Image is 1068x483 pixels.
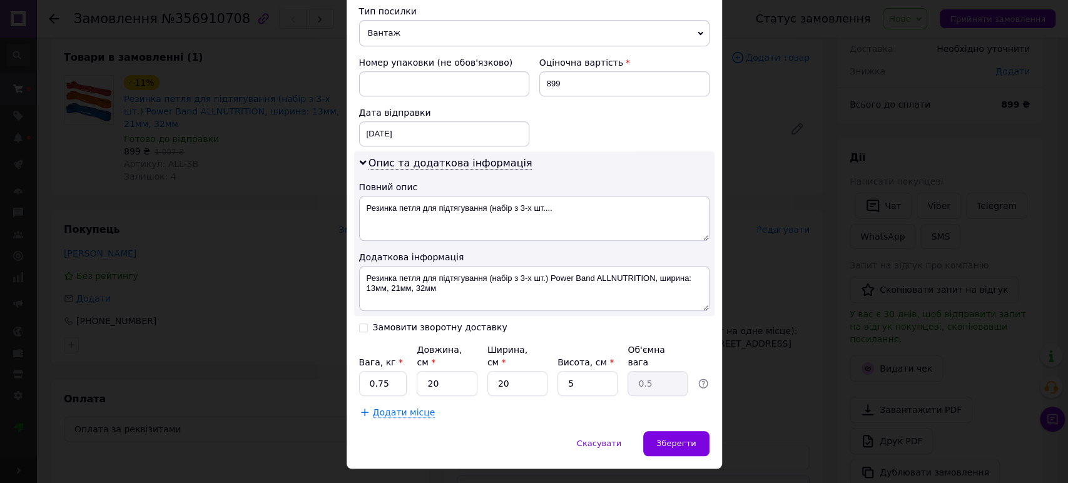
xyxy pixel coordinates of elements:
[487,345,527,367] label: Ширина, см
[373,322,507,333] div: Замовити зворотну доставку
[577,439,621,448] span: Скасувати
[359,106,529,119] div: Дата відправки
[359,181,709,193] div: Повний опис
[417,345,462,367] label: Довжина, см
[628,343,688,369] div: Об'ємна вага
[539,56,709,69] div: Оціночна вартість
[359,56,529,69] div: Номер упаковки (не обов'язково)
[656,439,696,448] span: Зберегти
[359,266,709,311] textarea: Резинка петля для підтягування (набір з 3-х шт.) Power Band ALLNUTRITION, ширина: 13мм, 21мм, 32мм
[557,357,614,367] label: Висота, см
[359,251,709,263] div: Додаткова інформація
[359,196,709,241] textarea: Резинка петля для підтягування (набір з 3-х шт....
[373,407,435,418] span: Додати місце
[359,20,709,46] span: Вантаж
[359,6,417,16] span: Тип посилки
[359,357,403,367] label: Вага, кг
[369,157,532,170] span: Опис та додаткова інформація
